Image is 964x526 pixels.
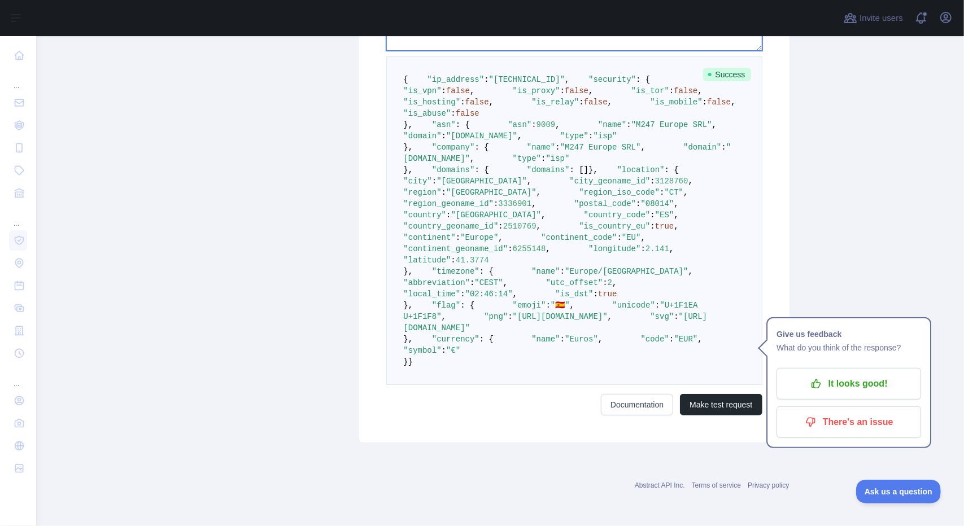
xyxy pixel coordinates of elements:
span: : [626,120,631,129]
span: , [669,244,674,253]
span: : [669,335,674,344]
span: "domain" [683,143,721,152]
span: "name" [531,267,560,276]
span: 41.3774 [456,256,489,265]
span: "CEST" [475,278,503,287]
span: "local_time" [404,290,461,299]
button: Make test request [680,394,762,415]
span: , [470,154,474,163]
span: , [546,244,551,253]
span: "is_mobile" [650,98,702,107]
span: , [641,143,645,152]
span: , [712,120,717,129]
span: "name" [531,335,560,344]
span: "symbol" [404,346,442,355]
span: "flag" [432,301,460,310]
span: , [688,177,693,186]
span: }, [404,267,413,276]
span: : [721,143,726,152]
span: , [674,222,678,231]
span: "is_relay" [531,98,579,107]
span: "Europe" [460,233,498,242]
span: "country_code" [584,211,651,220]
span: : { [460,301,474,310]
span: "[GEOGRAPHIC_DATA]" [446,188,536,197]
span: : [669,86,674,95]
span: "region" [404,188,442,197]
span: : [442,346,446,355]
span: }, [404,120,413,129]
span: "country_geoname_id" [404,222,499,231]
span: , [499,233,503,242]
span: "continent_geoname_id" [404,244,508,253]
span: true [655,222,674,231]
span: "EU" [622,233,641,242]
span: , [531,199,536,208]
span: "code" [641,335,669,344]
span: "🇪🇸" [551,301,570,310]
span: }, [588,165,598,174]
span: "type" [560,131,588,141]
span: "postal_code" [574,199,636,208]
span: : [451,256,456,265]
span: 2 [608,278,612,287]
span: "currency" [432,335,479,344]
p: What do you think of the response? [777,341,921,354]
button: Invite users [841,9,905,27]
span: "company" [432,143,475,152]
span: "svg" [650,312,674,321]
span: "latitude" [404,256,451,265]
span: , [517,131,522,141]
span: , [641,233,645,242]
span: , [527,177,531,186]
span: : [636,199,640,208]
span: : [456,233,460,242]
span: : [442,131,446,141]
span: 9009 [536,120,556,129]
span: "ip_address" [428,75,485,84]
span: "Euros" [565,335,598,344]
a: Privacy policy [748,481,789,489]
span: , [608,312,612,321]
span: "€" [446,346,460,355]
span: , [442,312,446,321]
span: : [470,278,474,287]
span: : [617,233,622,242]
span: "02:46:14" [465,290,513,299]
span: "name" [598,120,626,129]
span: "is_tor" [631,86,669,95]
span: : { [479,267,494,276]
span: : [603,278,607,287]
span: : [594,290,598,299]
button: There's an issue [777,406,921,438]
span: "is_vpn" [404,86,442,95]
span: "isp" [594,131,617,141]
span: "[DOMAIN_NAME]" [446,131,517,141]
span: : [] [570,165,589,174]
span: 3336901 [499,199,532,208]
span: , [608,98,612,107]
span: : { [475,165,489,174]
span: Invite users [860,12,903,25]
span: , [688,267,693,276]
span: , [570,301,574,310]
span: "continent" [404,233,456,242]
span: 2510769 [503,222,536,231]
span: , [470,86,474,95]
span: : [546,301,551,310]
span: , [541,211,546,220]
span: : [531,120,536,129]
span: "asn" [432,120,456,129]
span: false [456,109,479,118]
span: }, [404,301,413,310]
span: "security" [588,75,636,84]
span: "longitude" [588,244,640,253]
span: , [731,98,735,107]
span: , [503,278,508,287]
span: , [598,335,603,344]
span: : [674,312,678,321]
span: : { [636,75,650,84]
span: "CT" [665,188,684,197]
span: "is_country_eu" [579,222,650,231]
span: "Europe/[GEOGRAPHIC_DATA]" [565,267,688,276]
